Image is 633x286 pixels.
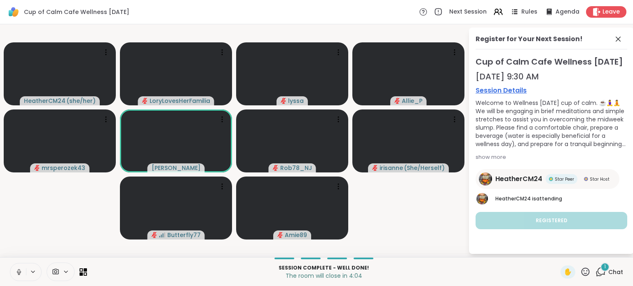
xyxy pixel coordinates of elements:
div: show more [476,153,627,161]
span: Allie_P [402,97,422,105]
a: HeatherCM24HeatherCM24Star PeerStar PeerStar HostStar Host [476,169,619,189]
span: audio-muted [281,98,286,104]
span: Cup of Calm Cafe Wellness [DATE] [476,56,627,67]
img: HeatherCM24 [476,193,488,205]
span: HeatherCM24 [495,174,542,184]
div: Welcome to Wellness [DATE] cup of calm. ☕️🧘‍♀️🧘We will be engaging in brief meditations and simpl... [476,99,627,148]
span: HeatherCM24 [495,195,531,202]
button: Registered [476,212,627,229]
span: Next Session [449,8,487,16]
span: audio-muted [277,232,283,238]
span: Star Peer [555,176,574,182]
span: audio-muted [152,232,157,238]
span: Butterfly77 [167,231,201,239]
a: Session Details [476,86,627,95]
span: Rules [521,8,537,16]
span: ( She/Herself ) [404,164,445,172]
span: Amie89 [285,231,307,239]
span: Chat [608,268,623,276]
span: audio-muted [34,165,40,171]
p: Session Complete - well done! [92,264,556,272]
img: Star Peer [549,177,553,181]
span: lyssa [288,97,304,105]
img: Star Host [584,177,588,181]
span: LoryLovesHerFamilia [150,97,210,105]
span: Star Host [590,176,610,182]
div: [DATE] 9:30 AM [476,71,627,82]
span: Cup of Calm Cafe Wellness [DATE] [24,8,129,16]
img: HeatherCM24 [479,172,492,186]
span: irisanne [380,164,403,172]
span: audio-muted [394,98,400,104]
span: Leave [603,8,620,16]
span: audio-muted [273,165,279,171]
span: audio-muted [372,165,378,171]
span: ( she/her ) [66,97,96,105]
span: Rob78_NJ [280,164,312,172]
span: Agenda [556,8,579,16]
div: Register for Your Next Session! [476,34,583,44]
span: mrsperozek43 [42,164,85,172]
p: The room will close in 4:04 [92,272,556,280]
span: [PERSON_NAME] [152,164,201,172]
span: audio-muted [142,98,148,104]
span: HeatherCM24 [24,97,66,105]
span: 1 [604,263,606,270]
span: ✋ [564,267,572,277]
p: is attending [495,195,627,202]
img: ShareWell Logomark [7,5,21,19]
span: Registered [536,217,567,224]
